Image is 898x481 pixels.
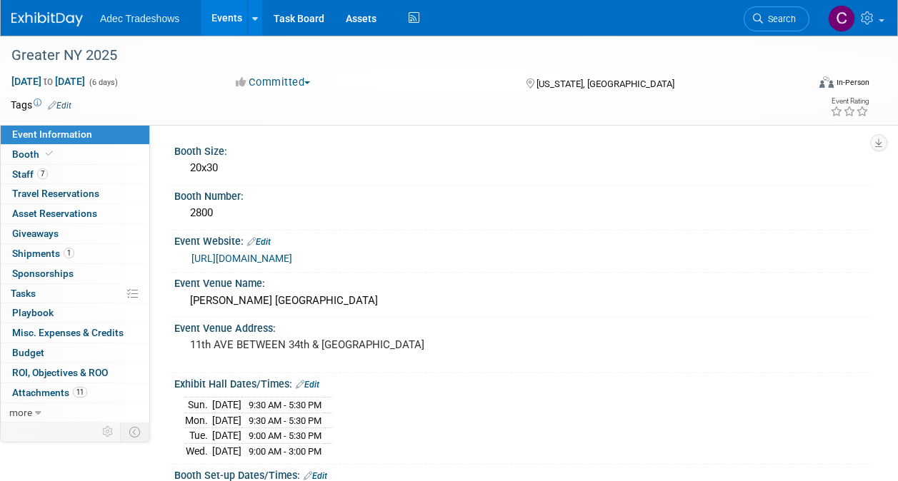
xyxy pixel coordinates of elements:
span: Shipments [12,248,74,259]
td: Sun. [185,398,212,413]
span: Travel Reservations [12,188,99,199]
td: Wed. [185,443,212,458]
img: Format-Inperson.png [819,76,834,88]
div: 2800 [185,202,859,224]
a: Staff7 [1,165,149,184]
div: 20x30 [185,157,859,179]
div: Event Website: [174,231,869,249]
span: Misc. Expenses & Credits [12,327,124,338]
div: Event Venue Name: [174,273,869,290]
span: more [9,407,32,418]
span: Tasks [11,288,36,299]
span: [US_STATE], [GEOGRAPHIC_DATA] [537,79,674,89]
span: 11 [73,387,87,398]
a: Tasks [1,284,149,303]
div: Greater NY 2025 [6,43,796,69]
span: 7 [37,168,48,179]
span: to [41,76,55,87]
span: 9:00 AM - 5:30 PM [249,430,321,441]
a: ROI, Objectives & ROO [1,363,149,383]
span: ROI, Objectives & ROO [12,367,108,378]
a: Travel Reservations [1,184,149,203]
a: Shipments1 [1,244,149,263]
span: (6 days) [88,78,118,87]
a: more [1,403,149,422]
td: Toggle Event Tabs [121,422,150,441]
span: 9:30 AM - 5:30 PM [249,415,321,426]
span: Attachments [12,387,87,398]
span: Adec Tradeshows [100,13,179,24]
span: 1 [64,248,74,258]
a: [URL][DOMAIN_NAME] [191,253,292,264]
i: Booth reservation complete [46,150,53,158]
span: 9:30 AM - 5:30 PM [249,400,321,410]
td: Mon. [185,412,212,428]
a: Event Information [1,125,149,144]
a: Attachments11 [1,383,149,402]
div: [PERSON_NAME] [GEOGRAPHIC_DATA] [185,290,859,312]
a: Edit [247,237,271,247]
span: Sponsorships [12,268,74,279]
span: Playbook [12,307,54,318]
td: Personalize Event Tab Strip [96,422,121,441]
td: [DATE] [212,412,241,428]
span: Booth [12,148,56,160]
a: Search [744,6,809,31]
div: Event Rating [830,98,869,105]
span: 9:00 AM - 3:00 PM [249,446,321,457]
a: Edit [296,380,319,390]
a: Edit [48,101,71,111]
pre: 11th AVE BETWEEN 34th & [GEOGRAPHIC_DATA] [190,338,448,351]
a: Misc. Expenses & Credits [1,323,149,343]
a: Booth [1,145,149,164]
a: Sponsorships [1,264,149,283]
td: Tue. [185,428,212,444]
span: Staff [12,168,48,180]
a: Edit [304,471,327,481]
span: Giveaways [12,228,59,239]
div: Exhibit Hall Dates/Times: [174,373,869,392]
td: [DATE] [212,428,241,444]
a: Playbook [1,303,149,323]
span: [DATE] [DATE] [11,75,86,88]
span: Event Information [12,128,92,140]
a: Budget [1,343,149,363]
div: Event Format [744,74,869,96]
div: In-Person [836,77,869,88]
div: Booth Size: [174,141,869,158]
button: Committed [231,75,316,90]
td: Tags [11,98,71,112]
span: Asset Reservations [12,208,97,219]
a: Giveaways [1,224,149,243]
td: [DATE] [212,398,241,413]
span: Budget [12,347,44,358]
img: ExhibitDay [11,12,83,26]
div: Event Venue Address: [174,318,869,335]
div: Booth Number: [174,186,869,203]
span: Search [763,14,796,24]
a: Asset Reservations [1,204,149,223]
img: Carol Schmidlin [828,5,855,32]
td: [DATE] [212,443,241,458]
